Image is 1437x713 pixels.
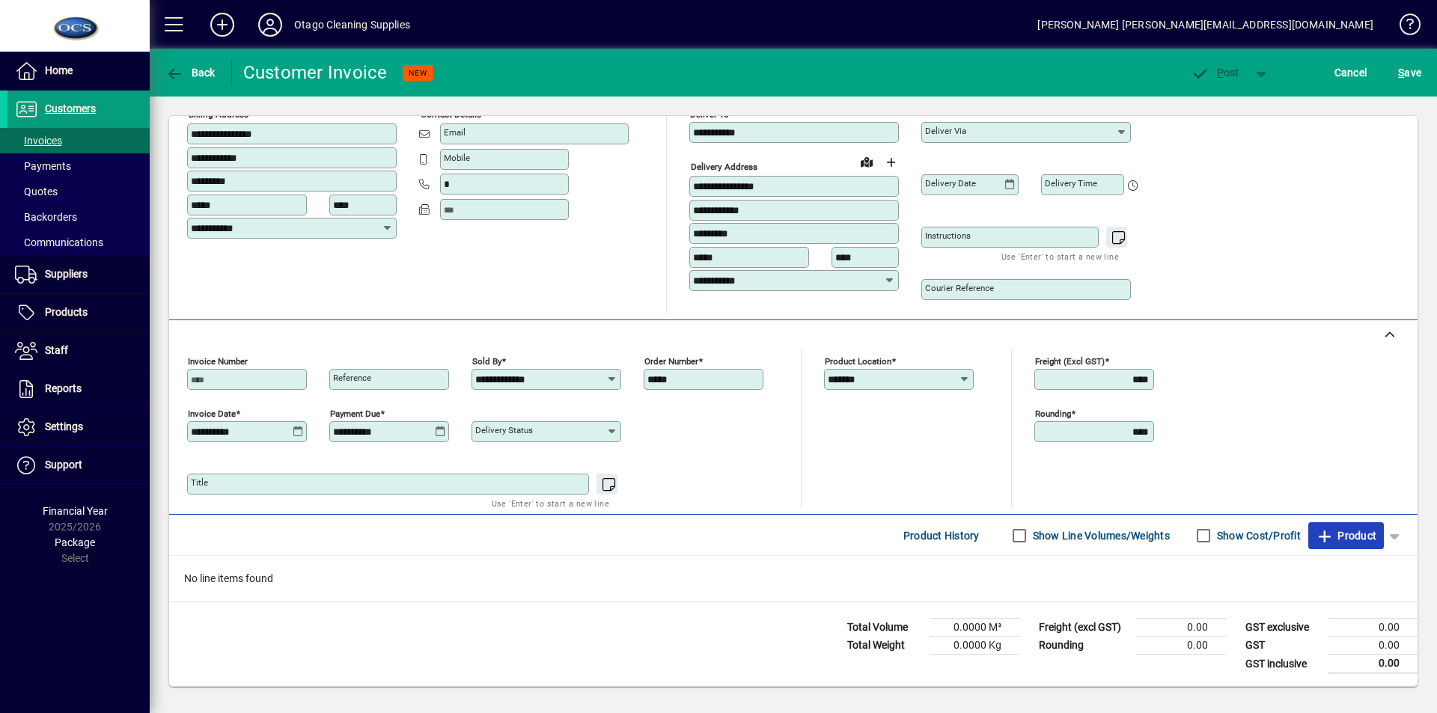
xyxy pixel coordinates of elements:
mat-label: Instructions [925,230,971,241]
a: Knowledge Base [1388,3,1418,52]
span: Products [45,306,88,318]
a: Quotes [7,179,150,204]
td: 0.00 [1328,619,1418,637]
span: Financial Year [43,505,108,517]
td: 0.00 [1328,637,1418,655]
button: Product [1308,522,1384,549]
a: Staff [7,332,150,370]
a: Suppliers [7,256,150,293]
td: 0.0000 Kg [930,637,1019,655]
mat-label: Courier Reference [925,283,994,293]
mat-label: Rounding [1035,408,1071,419]
span: ave [1398,61,1421,85]
span: Communications [15,236,103,248]
span: P [1217,67,1224,79]
span: Quotes [15,186,58,198]
span: Staff [45,344,68,356]
mat-label: Delivery time [1045,178,1097,189]
span: Settings [45,420,83,432]
a: Payments [7,153,150,179]
span: Payments [15,160,71,172]
a: Reports [7,370,150,408]
mat-label: Sold by [472,356,501,367]
td: 0.00 [1136,637,1226,655]
span: Product [1316,524,1376,548]
a: View on map [855,150,879,174]
td: Rounding [1031,637,1136,655]
td: GST exclusive [1238,619,1328,637]
div: Customer Invoice [243,61,388,85]
span: Home [45,64,73,76]
mat-label: Product location [825,356,891,367]
mat-label: Delivery status [475,425,533,435]
mat-label: Delivery date [925,178,976,189]
span: Reports [45,382,82,394]
mat-label: Freight (excl GST) [1035,356,1105,367]
a: Support [7,447,150,484]
span: Invoices [15,135,62,147]
button: Profile [246,11,294,38]
a: Backorders [7,204,150,230]
a: Communications [7,230,150,255]
div: Otago Cleaning Supplies [294,13,410,37]
button: Product History [897,522,986,549]
td: GST [1238,637,1328,655]
td: GST inclusive [1238,655,1328,673]
mat-label: Deliver via [925,126,966,136]
span: Suppliers [45,268,88,280]
td: Freight (excl GST) [1031,619,1136,637]
mat-label: Email [444,127,466,138]
button: Copy to Delivery address [376,98,400,122]
label: Show Cost/Profit [1214,528,1301,543]
span: Product History [903,524,980,548]
a: Products [7,294,150,331]
span: NEW [409,68,427,78]
span: Cancel [1334,61,1367,85]
mat-hint: Use 'Enter' to start a new line [1001,248,1119,265]
span: Package [55,536,95,548]
mat-hint: Use 'Enter' to start a new line [492,495,609,512]
a: View on map [353,97,376,121]
span: ost [1191,67,1239,79]
span: Backorders [15,211,77,223]
button: Save [1394,59,1425,86]
button: Post [1183,59,1247,86]
span: Customers [45,102,96,114]
td: Total Weight [840,637,930,655]
a: Settings [7,408,150,446]
mat-label: Mobile [444,153,470,163]
mat-label: Title [191,477,208,488]
a: Invoices [7,128,150,153]
mat-label: Reference [333,373,371,383]
td: Total Volume [840,619,930,637]
span: Back [165,67,216,79]
mat-label: Payment due [330,408,380,419]
div: No line items found [169,556,1418,602]
button: Back [162,59,219,86]
button: Choose address [879,150,903,174]
td: 0.00 [1328,655,1418,673]
a: Home [7,52,150,90]
label: Show Line Volumes/Weights [1030,528,1170,543]
span: Support [45,459,82,471]
button: Add [198,11,246,38]
div: [PERSON_NAME] [PERSON_NAME][EMAIL_ADDRESS][DOMAIN_NAME] [1037,13,1373,37]
mat-label: Invoice date [188,408,236,419]
mat-label: Order number [644,356,698,367]
span: S [1398,67,1404,79]
td: 0.0000 M³ [930,619,1019,637]
mat-label: Invoice number [188,356,248,367]
app-page-header-button: Back [150,59,232,86]
button: Cancel [1331,59,1371,86]
td: 0.00 [1136,619,1226,637]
